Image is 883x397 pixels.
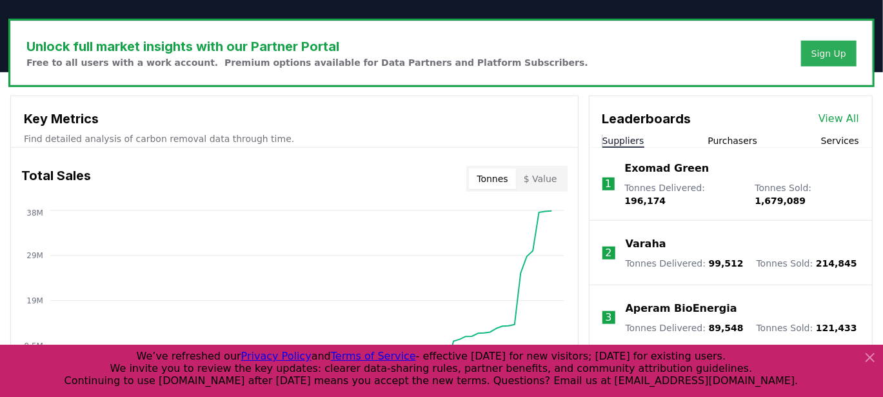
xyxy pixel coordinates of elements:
p: Tonnes Delivered : [625,181,742,207]
span: 89,548 [709,323,744,333]
a: Aperam BioEnergia [626,301,737,316]
button: $ Value [516,168,565,189]
p: Tonnes Sold : [757,321,857,334]
tspan: 9.5M [25,341,43,351]
button: Sign Up [801,41,857,66]
button: Purchasers [708,134,758,147]
a: Exomad Green [625,161,709,176]
p: 3 [606,310,612,325]
span: 214,845 [816,258,857,269]
span: 1,679,089 [755,196,806,206]
span: 121,433 [816,323,857,333]
p: Tonnes Sold : [755,181,859,207]
p: Tonnes Delivered : [626,257,744,270]
a: Sign Up [811,47,846,60]
tspan: 19M [26,296,43,305]
h3: Total Sales [21,166,91,192]
h3: Key Metrics [24,109,565,128]
p: 2 [606,245,612,261]
span: 196,174 [625,196,666,206]
p: Tonnes Delivered : [626,321,744,334]
p: Tonnes Sold : [757,257,857,270]
tspan: 38M [26,209,43,218]
h3: Leaderboards [602,109,691,128]
a: View All [819,111,859,127]
p: Find detailed analysis of carbon removal data through time. [24,132,565,145]
h3: Unlock full market insights with our Partner Portal [26,37,588,56]
p: Free to all users with a work account. Premium options available for Data Partners and Platform S... [26,56,588,69]
span: 99,512 [709,258,744,269]
p: 1 [605,176,611,192]
a: Varaha [626,236,666,252]
button: Services [821,134,859,147]
button: Tonnes [469,168,515,189]
tspan: 29M [26,251,43,260]
button: Suppliers [602,134,644,147]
